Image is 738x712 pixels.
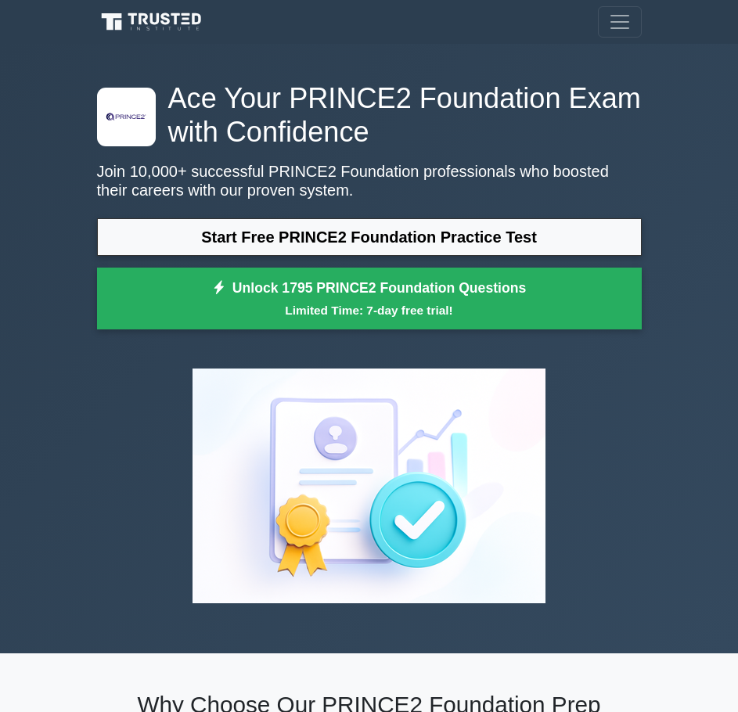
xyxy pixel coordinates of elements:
[598,6,642,38] button: Toggle navigation
[97,268,642,330] a: Unlock 1795 PRINCE2 Foundation QuestionsLimited Time: 7-day free trial!
[117,301,622,319] small: Limited Time: 7-day free trial!
[97,162,642,200] p: Join 10,000+ successful PRINCE2 Foundation professionals who boosted their careers with our prove...
[97,218,642,256] a: Start Free PRINCE2 Foundation Practice Test
[97,81,642,149] h1: Ace Your PRINCE2 Foundation Exam with Confidence
[180,356,558,616] img: PRINCE2 Foundation Preview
